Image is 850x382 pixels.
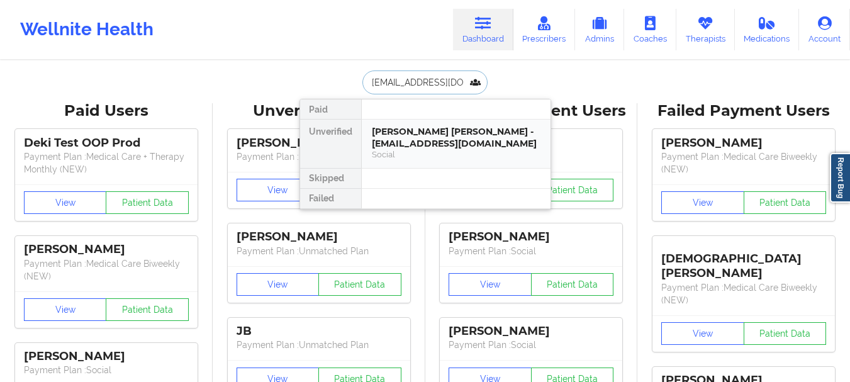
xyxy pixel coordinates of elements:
button: Patient Data [531,179,614,201]
div: Unverified Users [221,101,417,121]
button: Patient Data [106,298,189,321]
div: [PERSON_NAME] [449,230,613,244]
p: Payment Plan : Medical Care Biweekly (NEW) [661,150,826,176]
div: Deki Test OOP Prod [24,136,189,150]
div: [PERSON_NAME] [24,242,189,257]
button: Patient Data [744,322,827,345]
button: View [449,273,532,296]
a: Therapists [676,9,735,50]
a: Prescribers [513,9,576,50]
div: Social [372,149,540,160]
a: Medications [735,9,800,50]
div: [PERSON_NAME] [449,324,613,339]
button: View [661,322,744,345]
p: Payment Plan : Unmatched Plan [237,150,401,163]
a: Account [799,9,850,50]
p: Payment Plan : Medical Care + Therapy Monthly (NEW) [24,150,189,176]
div: Failed [300,189,361,209]
p: Payment Plan : Unmatched Plan [237,339,401,351]
div: [PERSON_NAME] [237,136,401,150]
div: Skipped [300,169,361,189]
button: View [24,191,107,214]
div: Paid Users [9,101,204,121]
div: [PERSON_NAME] [661,136,826,150]
p: Payment Plan : Social [449,245,613,257]
a: Dashboard [453,9,513,50]
a: Report Bug [830,153,850,203]
a: Admins [575,9,624,50]
div: [PERSON_NAME] [PERSON_NAME] - [EMAIL_ADDRESS][DOMAIN_NAME] [372,126,540,149]
button: View [661,191,744,214]
p: Payment Plan : Social [24,364,189,376]
div: Unverified [300,120,361,169]
div: Paid [300,99,361,120]
div: [PERSON_NAME] [24,349,189,364]
div: Failed Payment Users [646,101,841,121]
button: Patient Data [318,273,401,296]
p: Payment Plan : Unmatched Plan [237,245,401,257]
button: View [237,179,320,201]
a: Coaches [624,9,676,50]
button: View [237,273,320,296]
p: Payment Plan : Medical Care Biweekly (NEW) [661,281,826,306]
div: [PERSON_NAME] [237,230,401,244]
div: [DEMOGRAPHIC_DATA][PERSON_NAME] [661,242,826,281]
button: View [24,298,107,321]
button: Patient Data [744,191,827,214]
div: JB [237,324,401,339]
button: Patient Data [531,273,614,296]
p: Payment Plan : Medical Care Biweekly (NEW) [24,257,189,283]
p: Payment Plan : Social [449,339,613,351]
button: Patient Data [106,191,189,214]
